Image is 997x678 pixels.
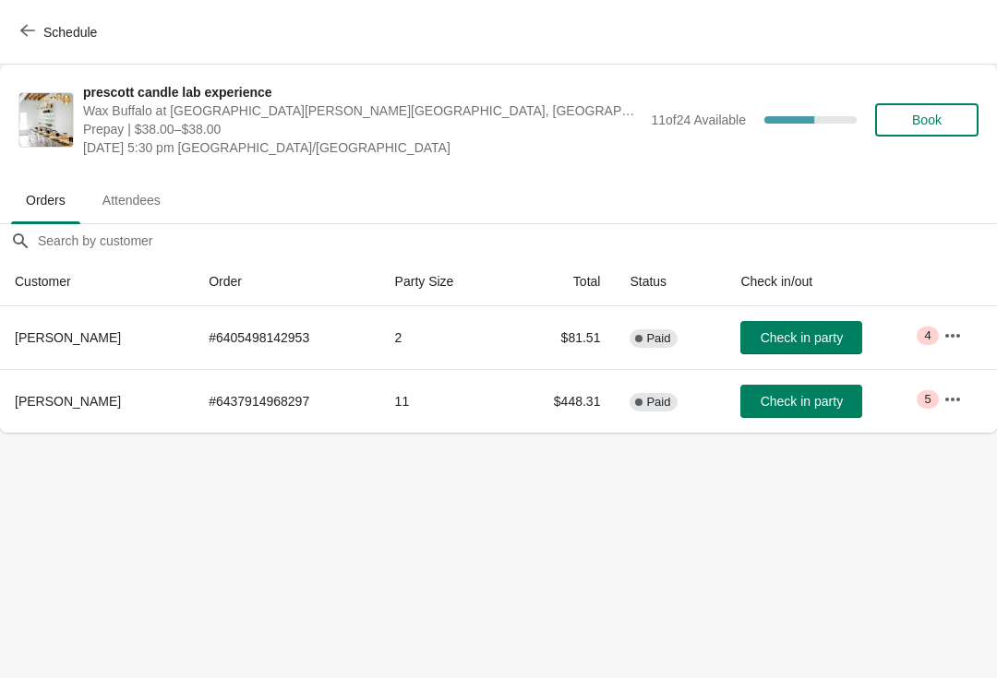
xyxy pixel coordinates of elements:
span: Schedule [43,25,97,40]
span: Book [912,113,942,127]
th: Check in/out [726,257,928,306]
td: 11 [380,369,507,433]
span: Wax Buffalo at [GEOGRAPHIC_DATA][PERSON_NAME][GEOGRAPHIC_DATA], [GEOGRAPHIC_DATA], [GEOGRAPHIC_DA... [83,101,642,120]
span: Check in party [761,330,843,345]
span: 5 [924,392,931,407]
th: Party Size [380,257,507,306]
span: 11 of 24 Available [651,113,746,127]
span: prescott candle lab experience [83,83,642,101]
button: Book [875,103,979,137]
button: Schedule [9,16,112,49]
span: Attendees [88,184,175,217]
th: Total [506,257,615,306]
th: Status [615,257,726,306]
td: $448.31 [506,369,615,433]
td: 2 [380,306,507,369]
td: # 6437914968297 [194,369,379,433]
td: $81.51 [506,306,615,369]
span: [DATE] 5:30 pm [GEOGRAPHIC_DATA]/[GEOGRAPHIC_DATA] [83,138,642,157]
input: Search by customer [37,224,997,257]
img: prescott candle lab experience [19,93,73,147]
span: [PERSON_NAME] [15,330,121,345]
span: Paid [646,395,670,410]
button: Check in party [740,385,862,418]
span: Paid [646,331,670,346]
span: 4 [924,328,931,343]
span: [PERSON_NAME] [15,394,121,409]
button: Check in party [740,321,862,354]
span: Prepay | $38.00–$38.00 [83,120,642,138]
span: Orders [11,184,80,217]
span: Check in party [761,394,843,409]
td: # 6405498142953 [194,306,379,369]
th: Order [194,257,379,306]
